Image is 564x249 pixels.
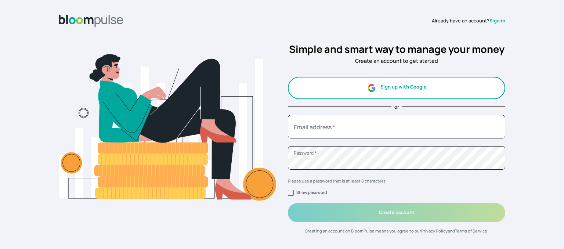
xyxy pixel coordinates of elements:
[288,203,505,222] button: Create account
[432,17,489,24] span: Already have an account?
[394,104,399,111] p: or
[367,83,376,93] img: google.svg
[59,36,276,240] img: signup.svg
[455,228,487,234] a: Terms of Service
[288,178,386,184] span: Please use a password that is at least 8 characters
[59,15,123,27] img: Bloom Logo
[489,17,505,24] a: Sign in
[288,77,505,99] button: Sign up with Google
[421,228,448,234] a: Privacy Policy
[288,42,505,57] h2: Simple and smart way to manage your money
[288,228,505,234] p: Creating an account on BloomPulse means you agree to our and .
[296,190,327,195] label: Show password
[288,57,505,65] p: Create an account to get started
